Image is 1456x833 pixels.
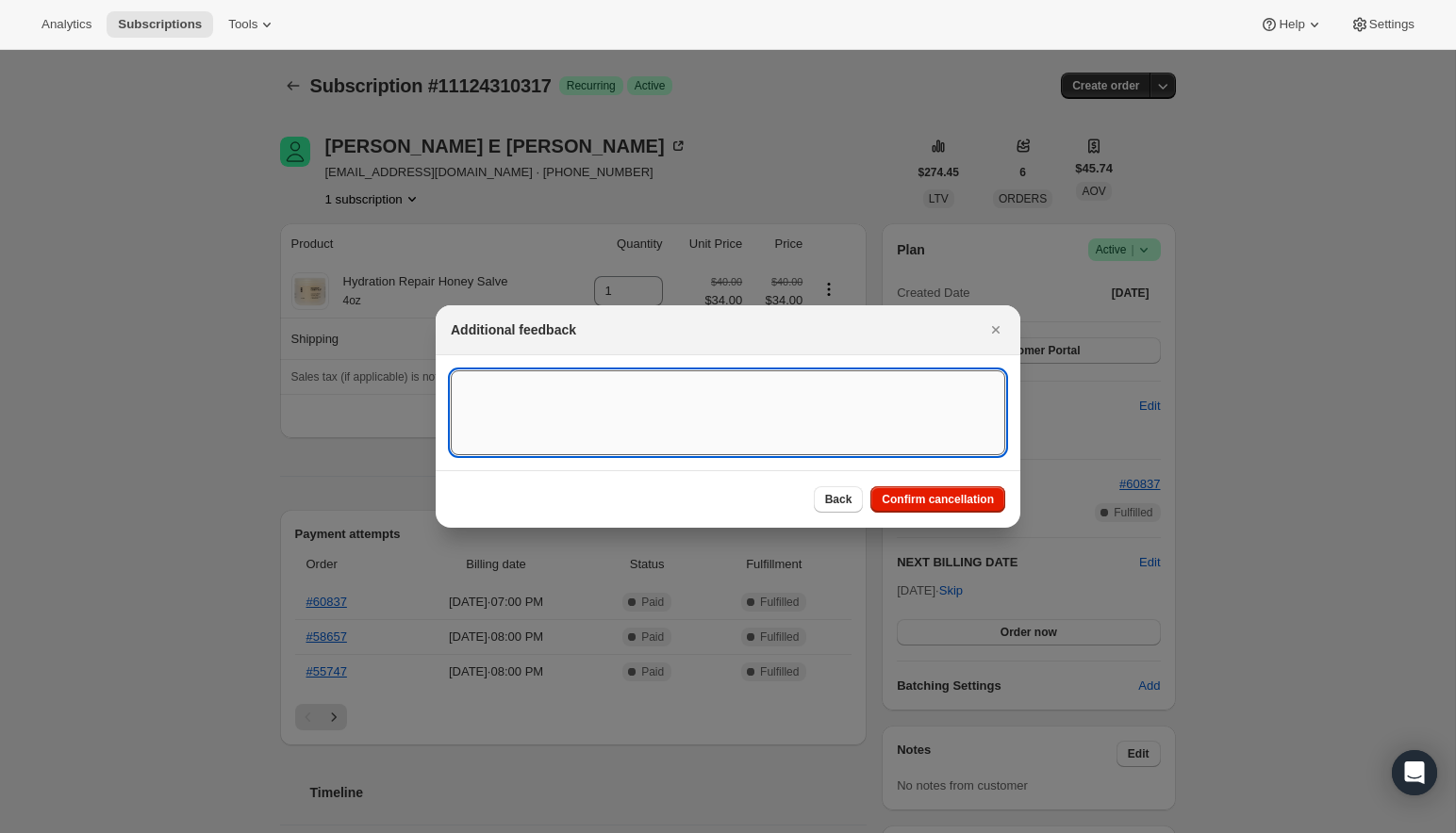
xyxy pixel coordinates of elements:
h2: Additional feedback [451,320,576,339]
span: Help [1279,17,1304,32]
span: Subscriptions [118,17,202,32]
span: Analytics [41,17,91,32]
button: Help [1249,11,1334,38]
button: Settings [1339,11,1426,38]
span: Confirm cancellation [882,492,994,507]
button: Analytics [30,11,103,38]
button: Subscriptions [107,11,213,38]
span: Back [825,492,852,507]
button: Confirm cancellation [870,486,1005,513]
div: Open Intercom Messenger [1392,750,1437,795]
button: Tools [217,11,288,38]
span: Settings [1369,17,1415,32]
button: Back [814,486,864,513]
button: Close [983,317,1009,343]
span: Tools [228,17,257,32]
